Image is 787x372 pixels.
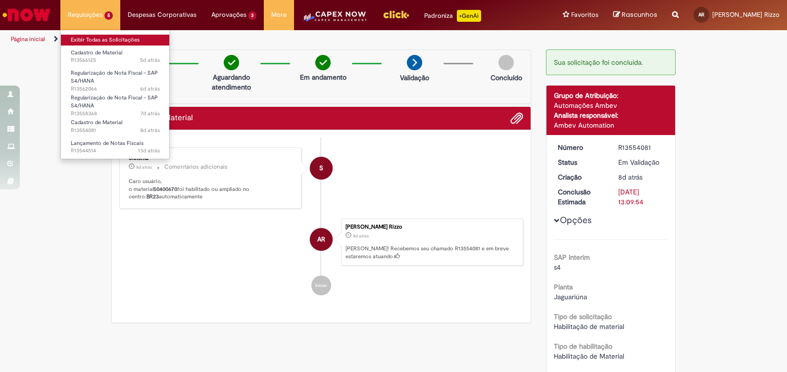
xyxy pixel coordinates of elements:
[119,138,523,306] ul: Histórico de tíquete
[71,94,158,109] span: Regularização de Nota Fiscal - SAP S4/HANA
[554,312,612,321] b: Tipo de solicitação
[622,10,657,19] span: Rascunhos
[554,282,573,291] b: Planta
[345,245,518,260] p: [PERSON_NAME]! Recebemos seu chamado R13554081 e em breve estaremos atuando.
[618,157,664,167] div: Em Validação
[141,110,160,117] time: 23/09/2025 10:59:55
[61,68,170,89] a: Aberto R13562066 : Regularização de Nota Fiscal - SAP S4/HANA
[618,187,664,207] div: [DATE] 13:09:54
[138,147,160,154] time: 17/09/2025 15:55:57
[129,155,294,161] div: Sistema
[61,35,170,46] a: Exibir Todas as Solicitações
[353,233,369,239] span: 8d atrás
[554,100,668,110] div: Automações Ambev
[424,10,481,22] div: Padroniza
[164,163,228,171] small: Comentários adicionais
[138,147,160,154] span: 13d atrás
[554,263,561,272] span: s4
[407,55,422,70] img: arrow-next.png
[550,187,611,207] dt: Conclusão Estimada
[68,10,102,20] span: Requisições
[345,224,518,230] div: [PERSON_NAME] Rizzo
[546,49,676,75] div: Sua solicitação foi concluída.
[71,56,160,64] span: R13566125
[141,110,160,117] span: 7d atrás
[618,142,664,152] div: R13554081
[140,127,160,134] time: 22/09/2025 10:09:51
[554,120,668,130] div: Ambev Automation
[104,11,113,20] span: 5
[400,73,429,83] p: Validação
[271,10,287,20] span: More
[71,139,144,147] span: Lançamento de Notas Fiscais
[71,147,160,155] span: R13544514
[140,85,160,93] span: 6d atrás
[571,10,598,20] span: Favoritos
[248,11,257,20] span: 3
[119,219,523,266] li: Allan Borghetti Rizzo
[129,178,294,201] p: Caro usuário, o material foi habilitado ou ampliado no centro: automaticamente
[618,173,642,182] span: 8d atrás
[457,10,481,22] p: +GenAi
[71,119,122,126] span: Cadastro de Material
[310,157,333,180] div: System
[71,69,158,85] span: Regularização de Nota Fiscal - SAP S4/HANA
[71,85,160,93] span: R13562066
[554,342,612,351] b: Tipo de habilitação
[60,30,170,159] ul: Requisições
[712,10,780,19] span: [PERSON_NAME] Rizzo
[71,110,160,118] span: R13558368
[618,172,664,182] div: 22/09/2025 10:09:47
[71,127,160,135] span: R13554081
[11,35,45,43] a: Página inicial
[224,55,239,70] img: check-circle-green.png
[554,253,590,262] b: SAP Interim
[140,56,160,64] span: 5d atrás
[128,10,197,20] span: Despesas Corporativas
[207,72,255,92] p: Aguardando atendimento
[147,193,159,200] b: BR23
[613,10,657,20] a: Rascunhos
[61,117,170,136] a: Aberto R13554081 : Cadastro de Material
[550,172,611,182] dt: Criação
[136,164,152,170] span: 8d atrás
[61,93,170,114] a: Aberto R13558368 : Regularização de Nota Fiscal - SAP S4/HANA
[498,55,514,70] img: img-circle-grey.png
[510,112,523,125] button: Adicionar anexos
[491,73,522,83] p: Concluído
[7,30,517,48] ul: Trilhas de página
[71,49,122,56] span: Cadastro de Material
[554,110,668,120] div: Analista responsável:
[300,72,346,82] p: Em andamento
[140,56,160,64] time: 25/09/2025 11:25:13
[310,228,333,251] div: Allan Borghetti Rizzo
[1,5,52,25] img: ServiceNow
[61,138,170,156] a: Aberto R13544514 : Lançamento de Notas Fiscais
[550,142,611,152] dt: Número
[211,10,246,20] span: Aprovações
[554,91,668,100] div: Grupo de Atribuição:
[550,157,611,167] dt: Status
[61,47,170,66] a: Aberto R13566125 : Cadastro de Material
[383,7,409,22] img: click_logo_yellow_360x200.png
[353,233,369,239] time: 22/09/2025 10:09:47
[554,352,624,361] span: Habilitação de Material
[618,173,642,182] time: 22/09/2025 10:09:47
[315,55,331,70] img: check-circle-green.png
[317,228,325,251] span: AR
[136,164,152,170] time: 22/09/2025 10:15:02
[319,156,323,180] span: S
[140,127,160,134] span: 8d atrás
[698,11,704,18] span: AR
[140,85,160,93] time: 24/09/2025 10:20:24
[554,322,624,331] span: Habilitação de material
[301,10,367,30] img: CapexLogo5.png
[153,186,177,193] b: 50400670
[554,292,587,301] span: Jaguariúna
